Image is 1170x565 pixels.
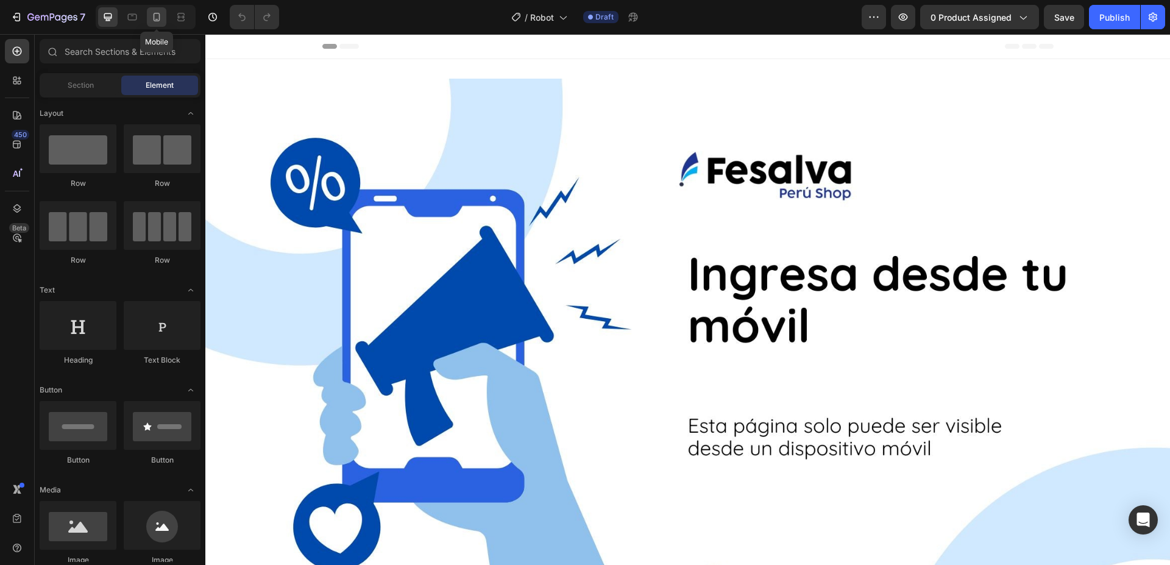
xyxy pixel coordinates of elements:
div: Publish [1099,11,1130,24]
span: Robot [530,11,554,24]
div: Beta [9,223,29,233]
span: Toggle open [181,380,200,400]
iframe: Design area [205,34,1170,565]
p: 7 [80,10,85,24]
span: Element [146,80,174,91]
div: Row [124,255,200,266]
span: Text [40,285,55,296]
button: Save [1044,5,1084,29]
span: Toggle open [181,480,200,500]
div: Heading [40,355,116,366]
button: Publish [1089,5,1140,29]
button: 0 product assigned [920,5,1039,29]
div: Row [124,178,200,189]
span: Layout [40,108,63,119]
div: Button [40,455,116,466]
span: Save [1054,12,1074,23]
span: Button [40,385,62,396]
div: Undo/Redo [230,5,279,29]
span: / [525,11,528,24]
input: Search Sections & Elements [40,39,200,63]
span: Toggle open [181,104,200,123]
div: Open Intercom Messenger [1129,505,1158,535]
div: Button [124,455,200,466]
div: Row [40,178,116,189]
div: Text Block [124,355,200,366]
span: Section [68,80,94,91]
div: Row [40,255,116,266]
span: 0 product assigned [931,11,1012,24]
button: 7 [5,5,91,29]
span: Media [40,485,61,496]
div: 450 [12,130,29,140]
span: Toggle open [181,280,200,300]
span: Draft [595,12,614,23]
